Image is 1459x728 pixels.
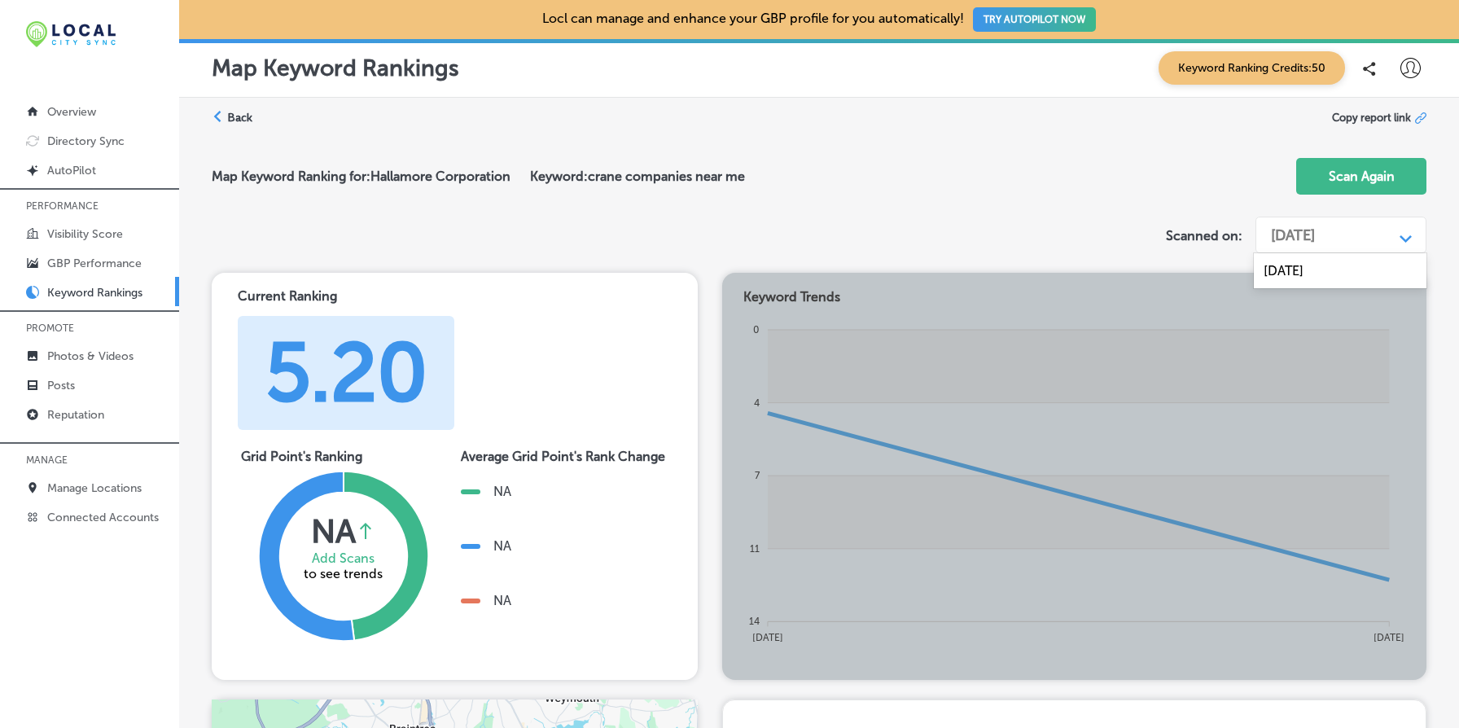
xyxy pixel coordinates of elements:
p: Visibility Score [47,227,123,241]
div: [DATE] [1254,257,1426,285]
p: Directory Sync [47,134,125,148]
div: NA [493,593,511,608]
p: AutoPilot [47,164,96,178]
img: 12321ecb-abad-46dd-be7f-2600e8d3409flocal-city-sync-logo-rectangle.png [26,21,116,47]
label: Back [227,110,252,125]
div: NA [493,484,511,499]
button: Scan Again [1296,158,1426,195]
button: TRY AUTOPILOT NOW [973,7,1096,32]
p: Connected Accounts [47,511,159,524]
p: Manage Locations [47,481,142,495]
p: GBP Performance [47,257,142,270]
div: to see trends [298,550,388,581]
p: Reputation [47,408,104,422]
div: Grid Point's Ranking [241,449,445,464]
p: Photos & Videos [47,349,134,363]
p: Overview [47,105,96,119]
div: Average Grid Point's Rank Change [461,449,665,464]
span: Keyword Ranking Credits: 50 [1159,51,1345,85]
div: 5.20 [265,324,427,422]
div: Add Scans [298,550,388,566]
p: Map Keyword Rankings [212,55,459,81]
div: NA [493,538,511,554]
h2: Map Keyword Ranking for: Hallamore Corporation [212,169,530,184]
div: NA [311,511,356,550]
label: Scanned on: [1166,228,1242,243]
p: Keyword Rankings [47,286,142,300]
div: [DATE] [1271,226,1315,244]
h2: Keyword: crane companies near me [530,169,745,184]
span: Copy report link [1332,112,1411,124]
p: Posts [47,379,75,393]
div: Current Ranking [238,288,454,304]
